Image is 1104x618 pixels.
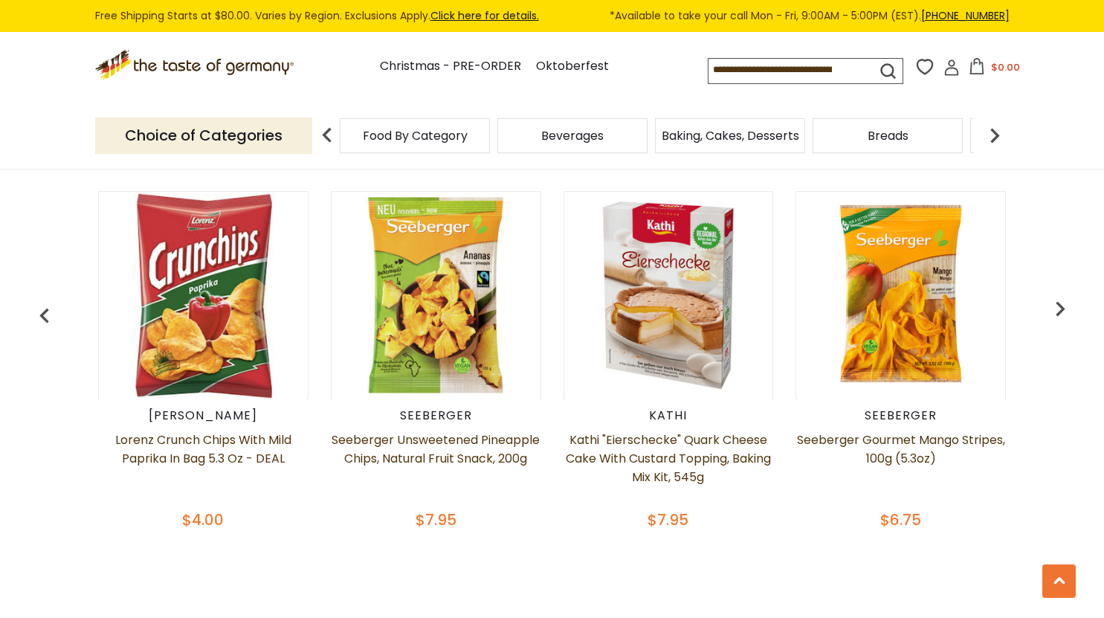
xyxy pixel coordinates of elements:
p: Choice of Categories [95,118,312,154]
a: Christmas - PRE-ORDER [380,57,521,77]
img: previous arrow [312,120,342,150]
img: Lorenz Crunch Chips with Mild Paprika in Bag 5.3 oz - DEAL [100,192,306,399]
img: Seeberger Unsweetened Pineapple Chips, Natural Fruit Snack, 200g [332,192,539,399]
div: Kathi [564,408,774,423]
a: Baking, Cakes, Desserts [662,130,799,141]
a: Lorenz Crunch Chips with Mild Paprika in Bag 5.3 oz - DEAL [98,431,309,505]
a: Food By Category [363,130,468,141]
div: Seeberger [795,408,1006,423]
div: Free Shipping Starts at $80.00. Varies by Region. Exclusions Apply. [95,7,1010,25]
div: $7.95 [331,509,541,531]
a: Seeberger Unsweetened Pineapple Chips, Natural Fruit Snack, 200g [331,431,541,505]
div: $6.75 [795,509,1006,531]
span: *Available to take your call Mon - Fri, 9:00AM - 5:00PM (EST). [610,7,1010,25]
div: $4.00 [98,509,309,531]
a: Kathi "Eierschecke" Quark Cheese Cake with Custard Topping, Baking Mix Kit, 545g [564,431,774,505]
a: Seeberger Gourmet Mango Stripes, 100g (5.3oz) [795,431,1006,505]
a: Beverages [541,130,604,141]
img: Kathi [565,192,772,399]
img: previous arrow [1045,294,1075,324]
img: Seeberger Gourmet Mango Stripes, 100g (5.3oz) [798,192,1004,399]
a: [PHONE_NUMBER] [921,8,1010,23]
a: Oktoberfest [536,57,609,77]
div: Seeberger [331,408,541,423]
button: $0.00 [963,58,1026,80]
a: Breads [868,130,908,141]
span: $0.00 [991,60,1020,74]
div: [PERSON_NAME] [98,408,309,423]
img: previous arrow [30,301,59,331]
img: next arrow [980,120,1010,150]
a: Click here for details. [430,8,539,23]
div: $7.95 [564,509,774,531]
